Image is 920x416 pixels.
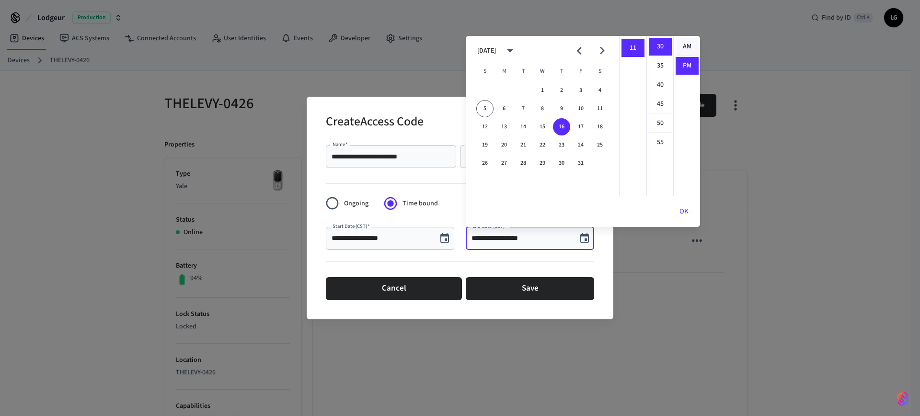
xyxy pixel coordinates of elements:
button: 2 [553,82,570,99]
button: Previous month [568,39,590,62]
button: 11 [591,100,609,117]
button: 10 [572,100,589,117]
button: 15 [534,118,551,135]
li: 40 minutes [649,76,672,94]
label: Name [333,141,348,148]
button: 14 [515,118,532,135]
button: 25 [591,136,609,154]
button: Cancel [326,277,462,300]
button: Next month [591,39,613,62]
button: 23 [553,136,570,154]
img: SeamLogoGradient.69752ec5.svg [897,391,908,406]
button: 6 [495,100,513,117]
label: Start Date (CST) [333,223,369,230]
span: Ongoing [344,199,368,209]
ul: Select hours [620,36,646,196]
li: PM [676,57,699,75]
h2: Create Access Code [326,108,424,137]
span: Friday [572,62,589,81]
button: 20 [495,136,513,154]
li: 11 hours [621,39,644,57]
ul: Select meridiem [673,36,700,196]
li: 50 minutes [649,114,672,133]
button: 18 [591,118,609,135]
button: 27 [495,155,513,172]
button: 5 [476,100,494,117]
button: 16 [553,118,570,135]
span: Monday [495,62,513,81]
span: Sunday [476,62,494,81]
button: 7 [515,100,532,117]
label: End Date (CST) [472,223,507,230]
span: Saturday [591,62,609,81]
button: 4 [591,82,609,99]
button: 30 [553,155,570,172]
button: Choose date, selected date is Oct 16, 2025 [575,229,594,248]
button: calendar view is open, switch to year view [499,39,521,62]
button: 28 [515,155,532,172]
div: [DATE] [477,46,496,56]
button: 8 [534,100,551,117]
button: Save [466,277,594,300]
span: Wednesday [534,62,551,81]
button: 29 [534,155,551,172]
button: 13 [495,118,513,135]
li: AM [676,38,699,56]
button: 22 [534,136,551,154]
button: Choose date, selected date is Oct 13, 2025 [435,229,454,248]
button: 9 [553,100,570,117]
button: 3 [572,82,589,99]
button: OK [668,200,700,223]
button: 19 [476,136,494,154]
li: 45 minutes [649,95,672,113]
span: Time bound [402,199,438,209]
li: 35 minutes [649,57,672,75]
li: 30 minutes [649,38,672,56]
span: Tuesday [515,62,532,81]
button: 31 [572,155,589,172]
button: 26 [476,155,494,172]
ul: Select minutes [646,36,673,196]
span: Thursday [553,62,570,81]
button: 1 [534,82,551,99]
button: 12 [476,118,494,135]
button: 24 [572,136,589,154]
button: 21 [515,136,532,154]
button: 17 [572,118,589,135]
li: 55 minutes [649,134,672,151]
